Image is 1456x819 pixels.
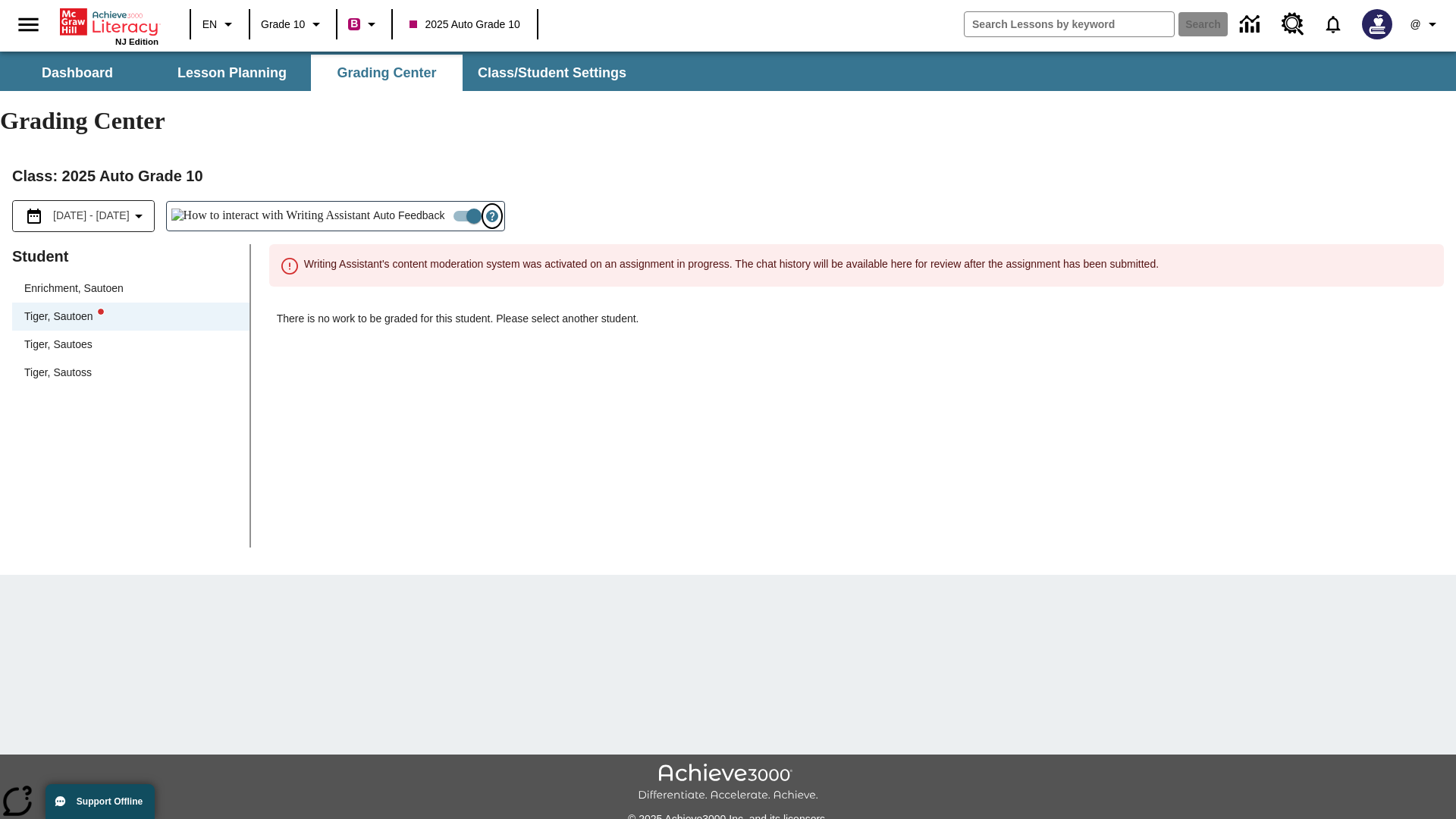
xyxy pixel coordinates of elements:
button: Profile/Settings [1401,11,1450,38]
div: Tiger, Sautoss [12,359,249,387]
button: Boost Class color is violet red. Change class color [342,11,387,38]
button: Select a new avatar [1353,5,1401,44]
span: Grade 10 [261,17,305,33]
button: Dashboard [2,55,153,91]
button: Grade: Grade 10, Select a grade [255,11,331,38]
h2: Class : 2025 Auto Grade 10 [12,164,1444,188]
button: Open Help for Writing Assistant [480,202,504,231]
button: Open side menu [6,2,51,47]
button: Grading Center [311,55,463,91]
div: Tiger, Sautoen [24,309,104,325]
span: Lesson Planning [177,64,287,82]
div: Tiger, Sautoss [24,365,92,381]
a: Resource Center, Will open in new tab [1272,4,1313,45]
span: @ [1410,17,1420,33]
input: search field [965,12,1174,36]
span: Grading Center [337,64,436,82]
span: NJ Edition [115,37,158,46]
img: How to interact with Writing Assistant [171,209,371,224]
span: Class/Student Settings [478,64,626,82]
button: Support Offline [45,784,155,819]
span: 2025 Auto Grade 10 [409,17,519,33]
a: Notifications [1313,5,1353,44]
p: Student [12,244,249,268]
span: Support Offline [77,796,143,807]
div: Tiger, Sautoes [12,331,249,359]
div: Enrichment, Sautoen [24,281,124,297]
svg: writing assistant alert [98,309,104,315]
img: Avatar [1362,9,1392,39]
div: Tiger, Sautoenwriting assistant alert [12,303,249,331]
svg: Collapse Date Range Filter [130,207,148,225]
span: Auto Feedback [373,208,444,224]
span: EN [202,17,217,33]
a: Home [60,7,158,37]
span: [DATE] - [DATE] [53,208,130,224]
button: Language: EN, Select a language [196,11,244,38]
p: There is no work to be graded for this student. Please select another student. [277,311,1444,338]
div: Tiger, Sautoes [24,337,93,353]
p: Writing Assistant's content moderation system was activated on an assignment in progress. The cha... [304,256,1432,271]
button: Select the date range menu item [19,207,148,225]
button: Class/Student Settings [466,55,639,91]
span: B [350,14,358,33]
span: Dashboard [42,64,113,82]
button: Lesson Planning [156,55,308,91]
div: Home [60,5,158,46]
img: Achieve3000 Differentiate Accelerate Achieve [638,764,818,802]
a: Data Center [1231,4,1272,45]
div: Enrichment, Sautoen [12,275,249,303]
